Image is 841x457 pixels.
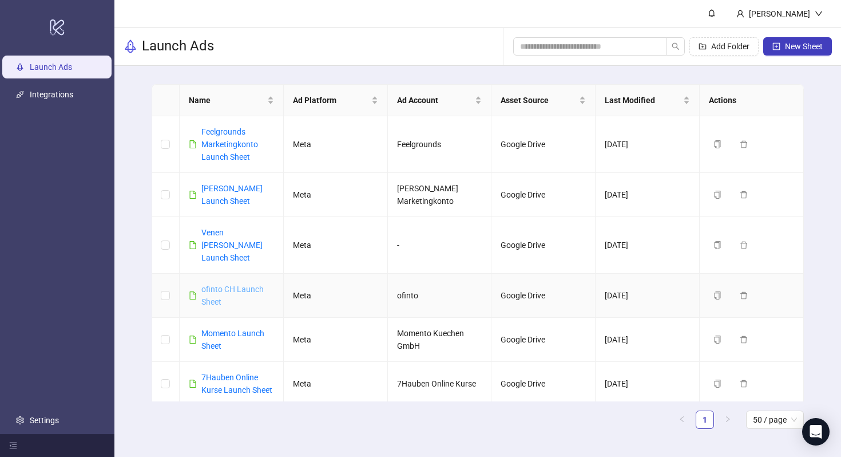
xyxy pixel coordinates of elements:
td: Google Drive [491,274,596,318]
span: copy [713,291,721,300]
a: Feelgrounds Marketingkonto Launch Sheet [201,127,258,161]
span: delete [740,291,748,300]
td: Google Drive [491,318,596,362]
div: Open Intercom Messenger [802,418,830,446]
th: Ad Platform [284,85,388,116]
td: Meta [284,274,388,318]
td: [DATE] [596,318,700,362]
td: ofinto [388,274,492,318]
td: [DATE] [596,362,700,406]
td: [DATE] [596,217,700,274]
span: rocket [124,40,137,53]
td: Meta [284,173,388,217]
div: Page Size [746,411,804,429]
span: menu-fold [9,442,17,450]
a: 1 [696,411,713,428]
td: 7Hauben Online Kurse [388,362,492,406]
th: Name [180,85,284,116]
th: Asset Source [491,85,596,116]
a: 7Hauben Online Kurse Launch Sheet [201,373,272,395]
td: Meta [284,217,388,274]
span: file [189,140,197,148]
td: Google Drive [491,116,596,173]
div: [PERSON_NAME] [744,7,815,20]
th: Ad Account [388,85,492,116]
span: copy [713,336,721,344]
td: Meta [284,318,388,362]
span: Name [189,94,265,107]
button: left [673,411,691,429]
span: delete [740,336,748,344]
li: Previous Page [673,411,691,429]
a: Launch Ads [30,62,72,72]
span: left [679,416,685,423]
span: delete [740,140,748,148]
span: Ad Platform [293,94,369,107]
span: down [815,10,823,18]
span: file [189,291,197,300]
td: [PERSON_NAME] Marketingkonto [388,173,492,217]
span: Ad Account [397,94,473,107]
button: New Sheet [763,37,832,56]
span: file [189,191,197,199]
a: Settings [30,416,59,425]
span: copy [713,241,721,249]
span: file [189,336,197,344]
span: Asset Source [501,94,577,107]
td: Feelgrounds [388,116,492,173]
button: Add Folder [689,37,759,56]
span: file [189,241,197,249]
span: bell [708,9,716,17]
span: user [736,10,744,18]
span: 50 / page [753,411,797,428]
li: 1 [696,411,714,429]
td: - [388,217,492,274]
span: folder-add [699,42,707,50]
span: delete [740,380,748,388]
td: [DATE] [596,173,700,217]
span: copy [713,140,721,148]
td: Google Drive [491,217,596,274]
a: Venen [PERSON_NAME] Launch Sheet [201,228,263,262]
td: [DATE] [596,274,700,318]
a: ofinto CH Launch Sheet [201,285,264,306]
span: right [724,416,731,423]
span: Add Folder [711,42,749,51]
td: Meta [284,362,388,406]
td: Google Drive [491,173,596,217]
th: Last Modified [596,85,700,116]
td: Momento Kuechen GmbH [388,318,492,362]
a: [PERSON_NAME] Launch Sheet [201,184,263,206]
a: Momento Launch Sheet [201,329,264,350]
li: Next Page [719,411,737,429]
td: [DATE] [596,116,700,173]
span: delete [740,241,748,249]
span: file [189,380,197,388]
td: Meta [284,116,388,173]
button: right [719,411,737,429]
span: Last Modified [605,94,681,107]
th: Actions [700,85,804,116]
span: search [672,42,680,50]
span: copy [713,380,721,388]
span: plus-square [772,42,780,50]
span: New Sheet [785,42,823,51]
span: delete [740,191,748,199]
span: copy [713,191,721,199]
h3: Launch Ads [142,37,214,56]
td: Google Drive [491,362,596,406]
a: Integrations [30,90,73,99]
